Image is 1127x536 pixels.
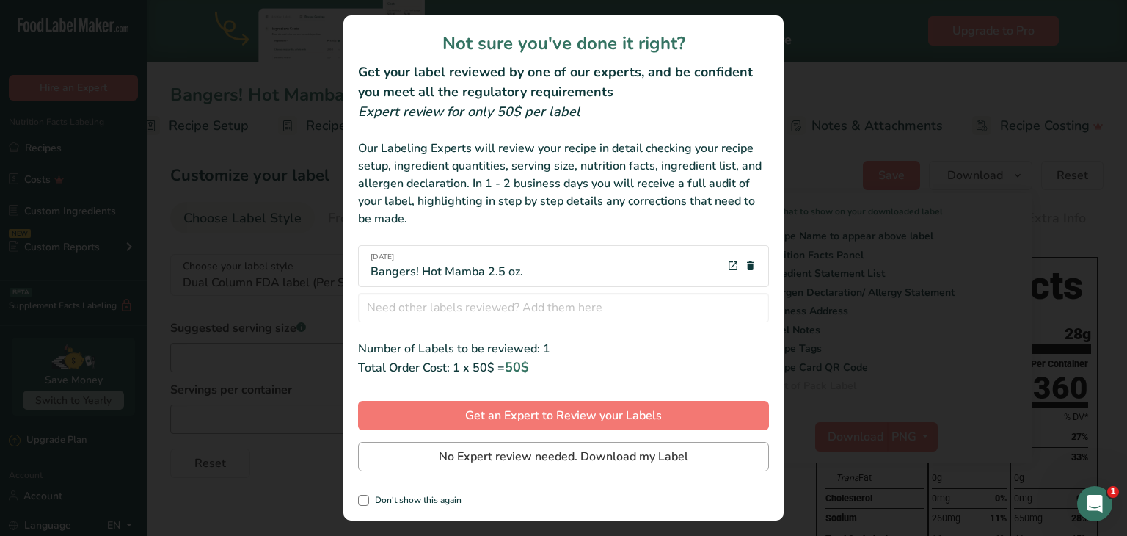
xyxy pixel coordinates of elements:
iframe: Intercom live chat [1077,486,1112,521]
h1: Not sure you've done it right? [358,30,769,57]
div: Total Order Cost: 1 x 50$ = [358,358,769,377]
input: Need other labels reviewed? Add them here [358,293,769,322]
button: Get an Expert to Review your Labels [358,401,769,430]
div: Expert review for only 50$ per label [358,102,769,122]
span: [DATE] [371,252,523,263]
span: 1 [1107,486,1119,498]
span: Get an Expert to Review your Labels [465,407,662,424]
span: Don't show this again [369,495,462,506]
span: No Expert review needed. Download my Label [439,448,688,466]
h2: Get your label reviewed by one of our experts, and be confident you meet all the regulatory requi... [358,62,769,102]
div: Our Labeling Experts will review your recipe in detail checking your recipe setup, ingredient qua... [358,140,769,228]
div: Number of Labels to be reviewed: 1 [358,340,769,358]
span: 50$ [505,358,529,376]
div: Bangers! Hot Mamba 2.5 oz. [371,252,523,280]
button: No Expert review needed. Download my Label [358,442,769,471]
